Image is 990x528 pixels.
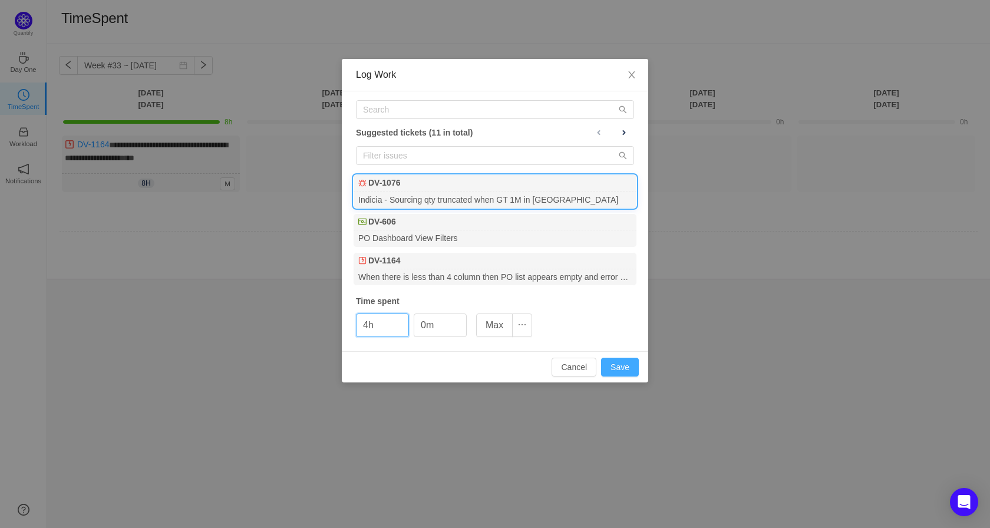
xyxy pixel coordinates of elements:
div: Open Intercom Messenger [950,488,978,516]
input: Search [356,100,634,119]
i: icon: close [627,70,636,80]
img: Feature Request - Client [358,217,367,226]
div: Indicia - Sourcing qty truncated when GT 1M in [GEOGRAPHIC_DATA] [354,192,636,207]
button: Close [615,59,648,92]
i: icon: search [619,105,627,114]
img: Defect [358,256,367,265]
b: DV-1164 [368,255,400,267]
div: Suggested tickets (11 in total) [356,125,634,140]
div: Log Work [356,68,634,81]
img: Bug - Client [358,179,367,187]
b: DV-1076 [368,177,400,189]
div: PO Dashboard View Filters [354,230,636,246]
b: DV-606 [368,216,396,228]
div: Time spent [356,295,634,308]
button: Cancel [552,358,596,377]
i: icon: search [619,151,627,160]
input: Filter issues [356,146,634,165]
div: When there is less than 4 column then PO list appears empty and error appears in console [354,269,636,285]
button: Save [601,358,639,377]
button: icon: ellipsis [512,313,532,337]
button: Max [476,313,513,337]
